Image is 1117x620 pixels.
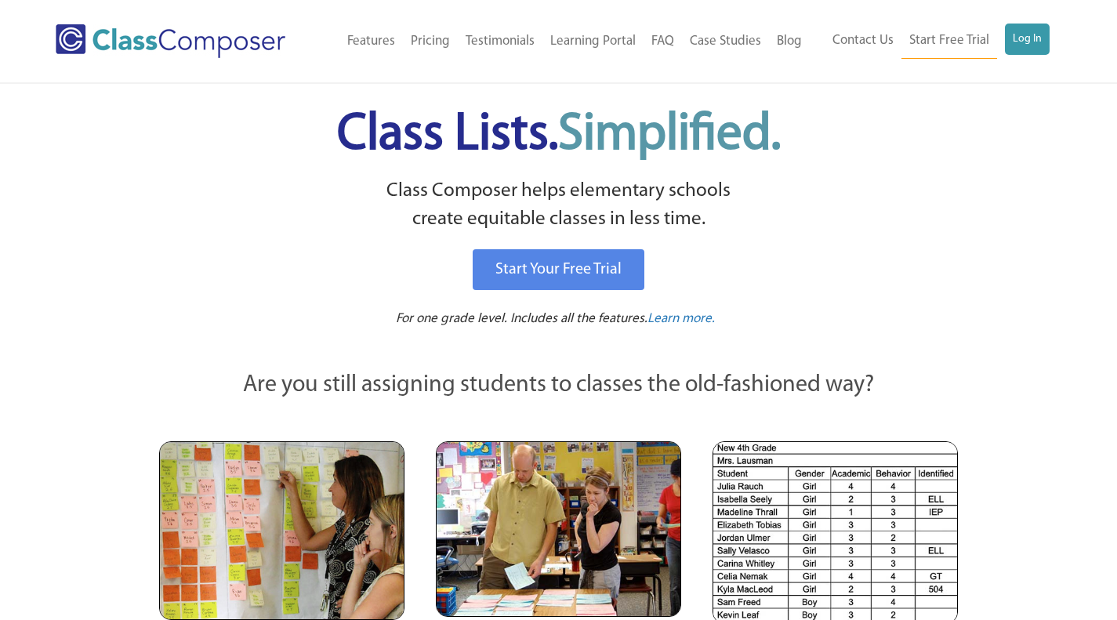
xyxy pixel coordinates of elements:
[825,24,901,58] a: Contact Us
[558,110,781,161] span: Simplified.
[647,312,715,325] span: Learn more.
[473,249,644,290] a: Start Your Free Trial
[458,24,542,59] a: Testimonials
[56,24,285,58] img: Class Composer
[495,262,622,277] span: Start Your Free Trial
[159,368,959,403] p: Are you still assigning students to classes the old-fashioned way?
[337,110,781,161] span: Class Lists.
[159,441,404,620] img: Teachers Looking at Sticky Notes
[810,24,1050,59] nav: Header Menu
[542,24,644,59] a: Learning Portal
[682,24,769,59] a: Case Studies
[319,24,810,59] nav: Header Menu
[647,310,715,329] a: Learn more.
[396,312,647,325] span: For one grade level. Includes all the features.
[157,177,961,234] p: Class Composer helps elementary schools create equitable classes in less time.
[769,24,810,59] a: Blog
[339,24,403,59] a: Features
[1005,24,1050,55] a: Log In
[436,441,681,616] img: Blue and Pink Paper Cards
[644,24,682,59] a: FAQ
[901,24,997,59] a: Start Free Trial
[403,24,458,59] a: Pricing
